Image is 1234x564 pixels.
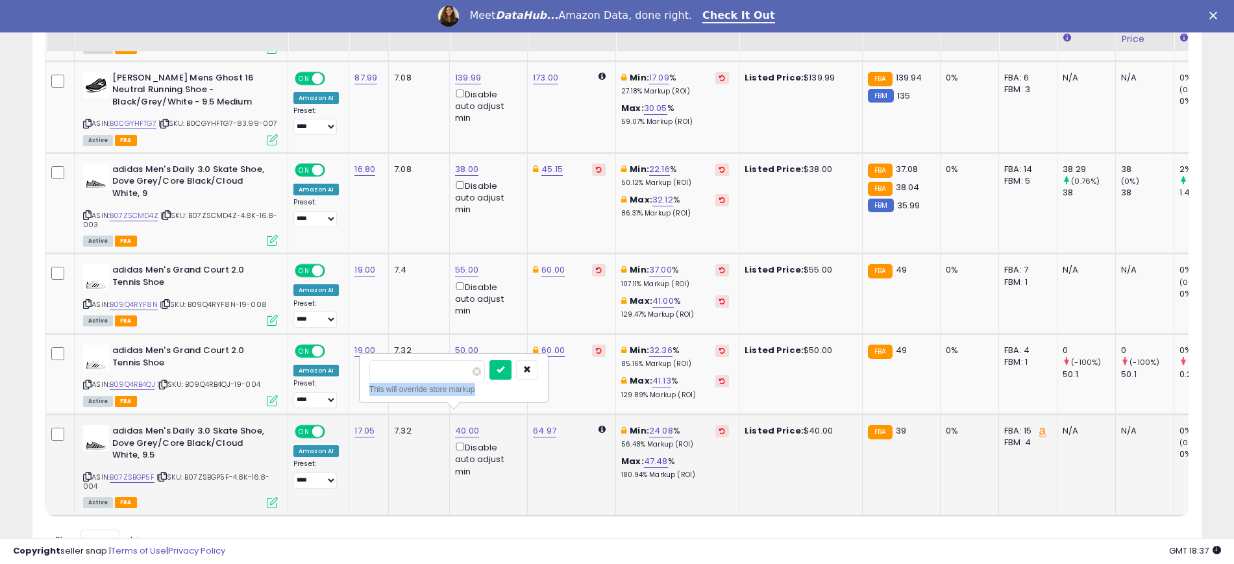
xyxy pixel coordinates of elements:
[649,424,673,437] a: 24.08
[293,365,339,376] div: Amazon AI
[1063,72,1105,84] div: N/A
[83,210,278,230] span: | SKU: B07ZSCMD4Z-4.8K-16.8-003
[115,135,137,146] span: FBA
[621,280,729,289] p: 107.11% Markup (ROI)
[115,315,137,326] span: FBA
[652,193,673,206] a: 32.12
[946,72,989,84] div: 0%
[455,178,517,216] div: Disable auto adjust min
[455,440,517,478] div: Disable auto adjust min
[1179,164,1232,175] div: 2%
[1063,32,1070,44] small: Avg Win Price.
[1179,264,1232,276] div: 0%
[83,264,109,290] img: 21uutXcfx2L._SL40_.jpg
[621,345,729,369] div: %
[83,135,113,146] span: All listings currently available for purchase on Amazon
[896,71,922,84] span: 139.94
[83,396,113,407] span: All listings currently available for purchase on Amazon
[293,284,339,296] div: Amazon AI
[1188,176,1221,186] small: (39.86%)
[541,163,563,176] a: 45.15
[946,425,989,437] div: 0%
[1063,264,1105,276] div: N/A
[1004,276,1047,288] div: FBM: 1
[896,181,920,193] span: 38.04
[354,71,377,84] a: 87.99
[652,374,671,387] a: 41.13
[394,345,439,356] div: 7.32
[394,425,439,437] div: 7.32
[1004,264,1047,276] div: FBA: 7
[1179,95,1232,107] div: 0%
[1121,425,1164,437] div: N/A
[394,264,439,276] div: 7.4
[293,198,339,227] div: Preset:
[745,72,852,84] div: $139.99
[455,280,517,317] div: Disable auto adjust min
[630,71,649,84] b: Min:
[1179,425,1232,437] div: 0%
[455,87,517,125] div: Disable auto adjust min
[296,164,312,175] span: ON
[296,73,312,84] span: ON
[621,375,729,399] div: %
[897,199,920,212] span: 35.99
[83,315,113,326] span: All listings currently available for purchase on Amazon
[158,118,278,129] span: | SKU: B0CGYHFTG7-83.99-007
[1004,175,1047,187] div: FBM: 5
[621,455,644,467] b: Max:
[621,295,729,319] div: %
[1063,345,1115,356] div: 0
[1004,437,1047,448] div: FBM: 4
[621,391,729,400] p: 129.89% Markup (ROI)
[896,424,906,437] span: 39
[621,360,729,369] p: 85.16% Markup (ROI)
[541,344,565,357] a: 60.00
[1179,32,1187,44] small: Avg BB Share.
[1004,164,1047,175] div: FBA: 14
[896,163,919,175] span: 37.08
[455,344,478,357] a: 50.00
[1071,357,1101,367] small: (-100%)
[115,236,137,247] span: FBA
[745,424,804,437] b: Listed Price:
[946,264,989,276] div: 0%
[868,199,893,212] small: FBM
[83,425,109,451] img: 31BzIg8qtZL._SL40_.jpg
[1179,277,1198,288] small: (0%)
[394,72,439,84] div: 7.08
[13,545,60,557] strong: Copyright
[621,72,729,96] div: %
[1129,357,1159,367] small: (-100%)
[394,164,439,175] div: 7.08
[83,497,113,508] span: All listings currently available for purchase on Amazon
[621,194,729,218] div: %
[83,164,278,245] div: ASIN:
[1179,187,1232,199] div: 1.43%
[369,383,538,396] div: This will override store markup
[110,210,158,221] a: B07ZSCMD4Z
[323,265,344,276] span: OFF
[293,92,339,104] div: Amazon AI
[293,106,339,136] div: Preset:
[168,545,225,557] a: Privacy Policy
[1121,164,1174,175] div: 38
[83,345,109,371] img: 21uutXcfx2L._SL40_.jpg
[1121,187,1174,199] div: 38
[438,6,459,27] img: Profile image for Georgie
[110,472,154,483] a: B07ZSBGP5F
[112,264,270,291] b: adidas Men's Grand Court 2.0 Tennis Shoe
[621,87,729,96] p: 27.18% Markup (ROI)
[112,425,270,465] b: adidas Men's Daily 3.0 Skate Shoe, Dove Grey/Core Black/Cloud White, 9.5
[1063,369,1115,380] div: 50.1
[1179,448,1232,460] div: 0%
[745,164,852,175] div: $38.00
[1004,72,1047,84] div: FBA: 6
[745,345,852,356] div: $50.00
[649,71,669,84] a: 17.09
[1063,164,1115,175] div: 38.29
[1121,345,1174,356] div: 0
[110,299,158,310] a: B09Q4RYF8N
[745,163,804,175] b: Listed Price:
[495,9,558,21] i: DataHub...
